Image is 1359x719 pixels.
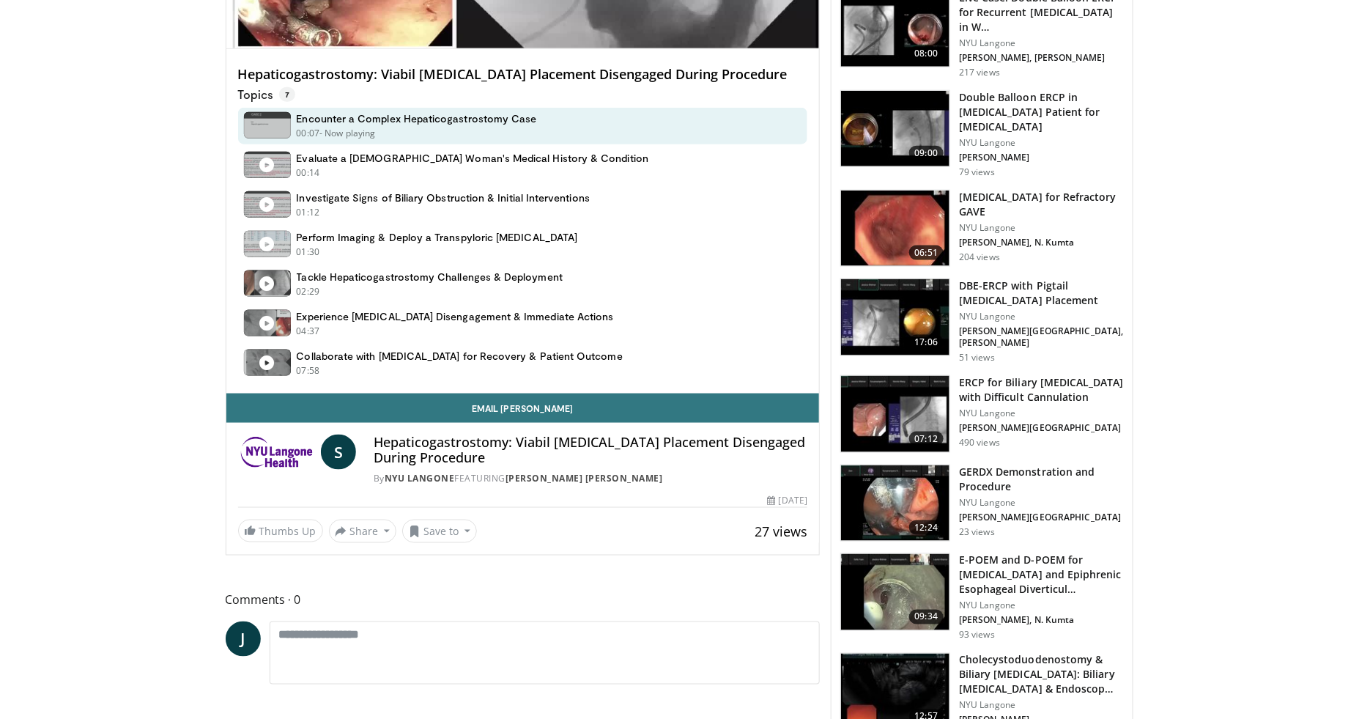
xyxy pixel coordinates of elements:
[959,375,1124,405] h3: ERCP for Biliary [MEDICAL_DATA] with Difficult Cannulation
[959,437,1000,449] p: 490 views
[959,408,1124,419] p: NYU Langone
[840,375,1124,453] a: 07:12 ERCP for Biliary [MEDICAL_DATA] with Difficult Cannulation NYU Langone [PERSON_NAME][GEOGRA...
[959,630,995,641] p: 93 views
[841,191,949,267] img: 27cd31f5-4486-4f03-966e-96f9fe676e5e.150x105_q85_crop-smart_upscale.jpg
[909,246,944,260] span: 06:51
[909,610,944,624] span: 09:34
[841,279,949,355] img: 4aee5266-4913-40d3-854b-6ee698bfa4e9.150x105_q85_crop-smart_upscale.jpg
[841,554,949,630] img: fedbce15-3c2d-4269-a555-3787818e6611.150x105_q85_crop-smart_upscale.jpg
[959,465,1124,494] h3: GERDX Demonstration and Procedure
[768,494,807,507] div: [DATE]
[297,166,320,180] p: 00:14
[909,335,944,350] span: 17:06
[959,653,1124,697] h3: Cholecystoduodenostomy & Biliary [MEDICAL_DATA]: Biliary [MEDICAL_DATA] & Endoscop…
[506,472,663,484] a: [PERSON_NAME] [PERSON_NAME]
[385,472,455,484] a: NYU Langone
[297,270,563,284] h4: Tackle Hepaticogastrostomy Challenges & Deployment
[959,67,1000,78] p: 217 views
[297,246,320,259] p: 01:30
[297,191,590,204] h4: Investigate Signs of Biliary Obstruction & Initial Interventions
[909,46,944,61] span: 08:00
[297,206,320,219] p: 01:12
[841,376,949,452] img: 4af7880a-ecbc-4ce8-ab49-01eeeca41f7d.150x105_q85_crop-smart_upscale.jpg
[226,591,821,610] span: Comments 0
[238,520,323,542] a: Thumbs Up
[959,600,1124,612] p: NYU Langone
[840,465,1124,542] a: 12:24 GERDX Demonstration and Procedure NYU Langone [PERSON_NAME][GEOGRAPHIC_DATA] 23 views
[959,152,1124,163] p: [PERSON_NAME]
[226,394,820,423] a: Email [PERSON_NAME]
[238,87,295,102] p: Topics
[959,90,1124,134] h3: Double Balloon ERCP in [MEDICAL_DATA] Patient for [MEDICAL_DATA]
[909,146,944,161] span: 09:00
[959,526,995,538] p: 23 views
[840,90,1124,178] a: 09:00 Double Balloon ERCP in [MEDICAL_DATA] Patient for [MEDICAL_DATA] NYU Langone [PERSON_NAME] ...
[959,311,1124,322] p: NYU Langone
[226,622,261,657] a: J
[959,553,1124,597] h3: E-POEM and D-POEM for [MEDICAL_DATA] and Epiphrenic Esophageal Diverticul…
[840,553,1124,641] a: 09:34 E-POEM and D-POEM for [MEDICAL_DATA] and Epiphrenic Esophageal Diverticul… NYU Langone [PER...
[841,465,949,542] img: b97d63bc-5e8e-4e70-aa2e-f5e1bebbbadc.150x105_q85_crop-smart_upscale.jpg
[959,251,1000,263] p: 204 views
[297,364,320,377] p: 07:58
[374,435,807,466] h4: Hepaticogastrostomy: Viabil [MEDICAL_DATA] Placement Disengaged During Procedure
[297,350,623,363] h4: Collaborate with [MEDICAL_DATA] for Recovery & Patient Outcome
[959,137,1124,149] p: NYU Langone
[297,310,614,323] h4: Experience [MEDICAL_DATA] Disengagement & Immediate Actions
[959,325,1124,349] p: [PERSON_NAME][GEOGRAPHIC_DATA], [PERSON_NAME]
[959,422,1124,434] p: [PERSON_NAME][GEOGRAPHIC_DATA]
[959,497,1124,509] p: NYU Langone
[959,352,995,364] p: 51 views
[959,237,1124,248] p: [PERSON_NAME], N. Kumta
[297,152,649,165] h4: Evaluate a [DEMOGRAPHIC_DATA] Woman's Medical History & Condition
[959,222,1124,234] p: NYU Langone
[321,435,356,470] a: S
[959,615,1124,627] p: [PERSON_NAME], N. Kumta
[755,523,807,540] span: 27 views
[959,279,1124,308] h3: DBE-ERCP with Pigtail [MEDICAL_DATA] Placement
[959,190,1124,219] h3: [MEDICAL_DATA] for Refractory GAVE
[238,435,315,470] img: NYU Langone
[297,112,537,125] h4: Encounter a Complex Hepaticogastrostomy Case
[374,472,807,485] div: By FEATURING
[959,37,1124,49] p: NYU Langone
[279,87,295,102] span: 7
[329,520,397,543] button: Share
[402,520,477,543] button: Save to
[841,91,949,167] img: 1a240a8e-825b-40f2-b5ae-e0474fe30b27.150x105_q85_crop-smart_upscale.jpg
[297,285,320,298] p: 02:29
[840,190,1124,268] a: 06:51 [MEDICAL_DATA] for Refractory GAVE NYU Langone [PERSON_NAME], N. Kumta 204 views
[297,325,320,338] p: 04:37
[959,52,1124,64] p: [PERSON_NAME], [PERSON_NAME]
[959,700,1124,712] p: NYU Langone
[238,67,808,83] h4: Hepaticogastrostomy: Viabil [MEDICAL_DATA] Placement Disengaged During Procedure
[840,279,1124,364] a: 17:06 DBE-ERCP with Pigtail [MEDICAL_DATA] Placement NYU Langone [PERSON_NAME][GEOGRAPHIC_DATA], ...
[909,432,944,446] span: 07:12
[909,520,944,535] span: 12:24
[297,231,578,244] h4: Perform Imaging & Deploy a Transpyloric [MEDICAL_DATA]
[319,127,376,140] p: - Now playing
[959,512,1124,523] p: [PERSON_NAME][GEOGRAPHIC_DATA]
[959,166,995,178] p: 79 views
[297,127,320,140] p: 00:07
